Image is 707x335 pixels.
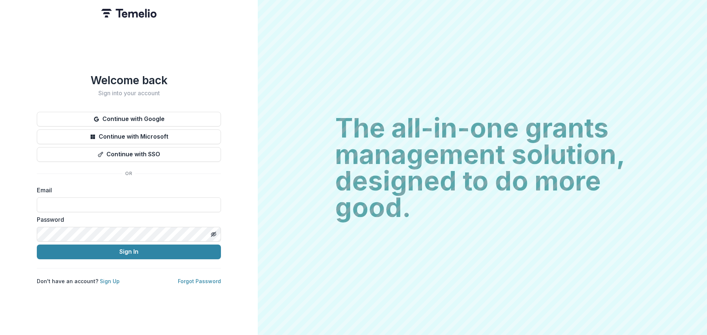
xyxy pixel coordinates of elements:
button: Continue with Google [37,112,221,126]
a: Forgot Password [178,278,221,284]
label: Email [37,186,217,195]
img: Temelio [101,9,156,18]
label: Password [37,215,217,224]
button: Continue with SSO [37,147,221,162]
h2: Sign into your account [37,90,221,97]
button: Sign In [37,245,221,259]
p: Don't have an account? [37,277,120,285]
button: Toggle password visibility [208,228,219,240]
a: Sign Up [100,278,120,284]
button: Continue with Microsoft [37,129,221,144]
h1: Welcome back [37,74,221,87]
